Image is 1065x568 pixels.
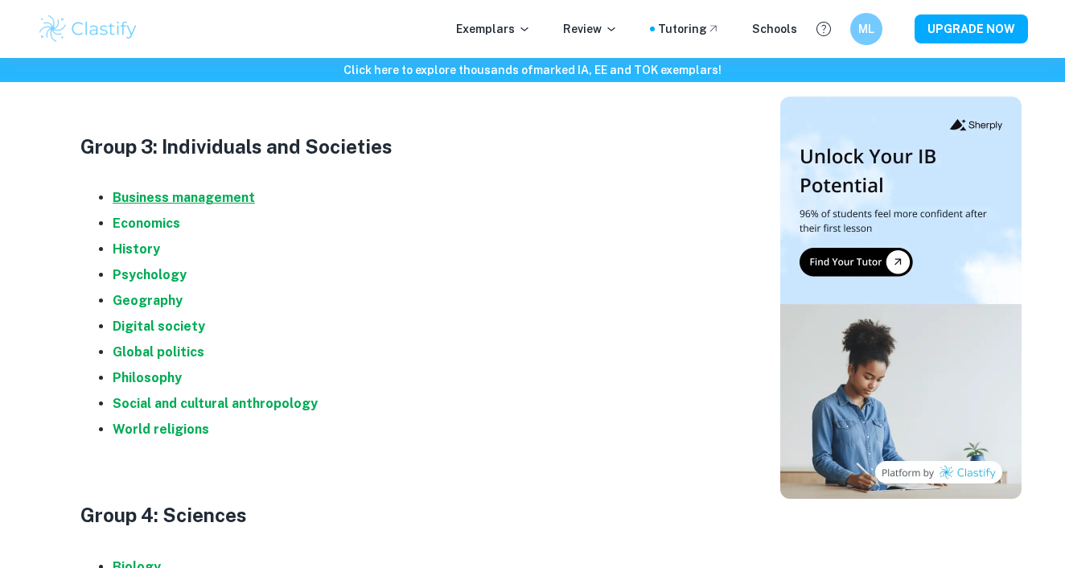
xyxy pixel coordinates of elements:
[456,20,531,38] p: Exemplars
[810,15,837,43] button: Help and Feedback
[113,241,160,257] a: History
[752,20,797,38] a: Schools
[113,370,182,385] a: Philosophy
[113,293,183,308] a: Geography
[850,13,882,45] button: ML
[563,20,618,38] p: Review
[658,20,720,38] a: Tutoring
[113,344,204,360] a: Global politics
[80,500,724,529] h3: Group 4: Sciences
[113,190,255,205] a: Business management
[113,267,187,282] a: Psychology
[113,396,318,411] a: Social and cultural anthropology
[915,14,1028,43] button: UPGRADE NOW
[113,319,205,334] a: Digital society
[857,20,876,38] h6: ML
[780,97,1022,499] img: Thumbnail
[3,61,1062,79] h6: Click here to explore thousands of marked IA, EE and TOK exemplars !
[80,132,724,161] h3: Group 3: Individuals and Societies
[113,422,209,437] a: World religions
[37,13,139,45] img: Clastify logo
[113,216,180,231] a: Economics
